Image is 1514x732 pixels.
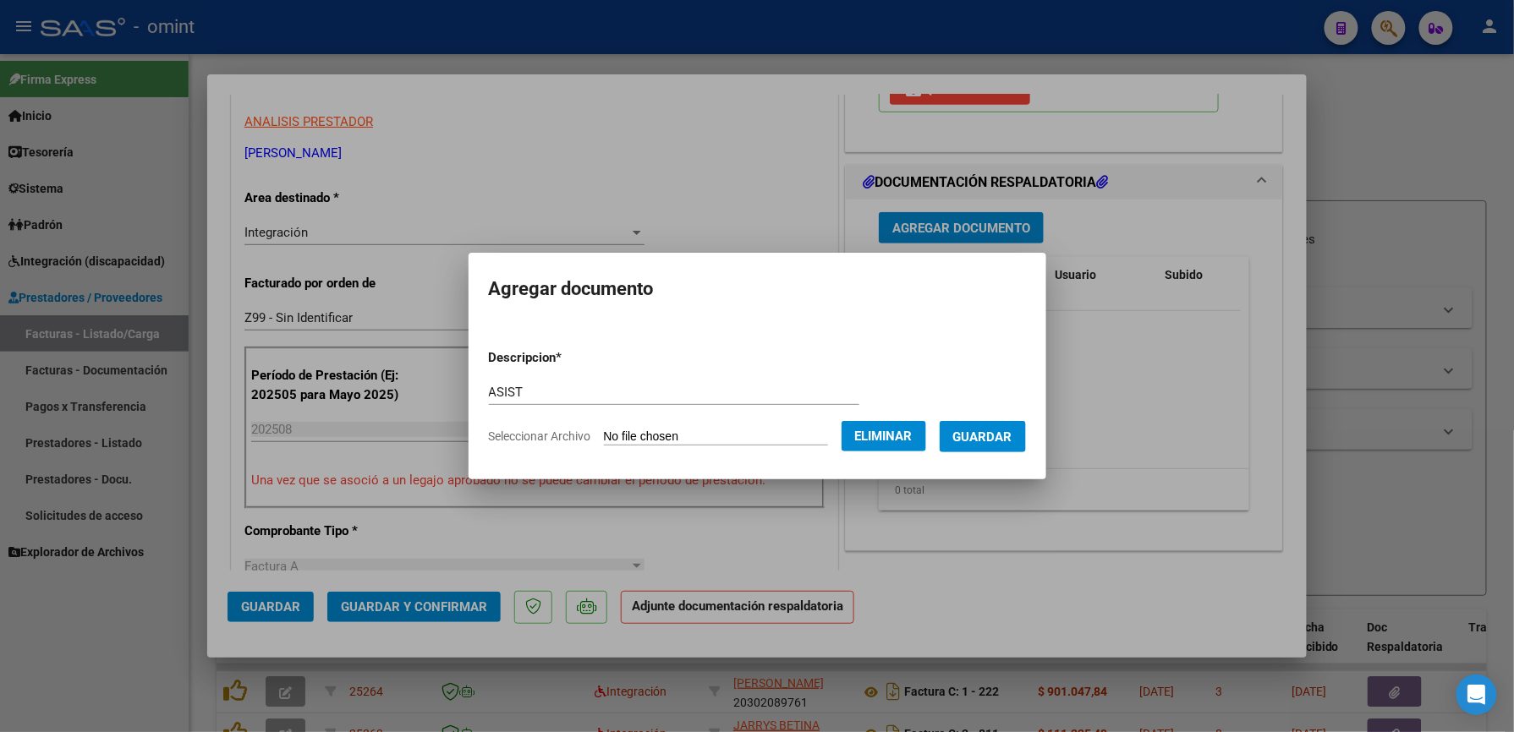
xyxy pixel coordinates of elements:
p: Descripcion [489,348,650,368]
span: Seleccionar Archivo [489,429,591,443]
span: Eliminar [855,429,913,444]
div: Open Intercom Messenger [1456,675,1497,715]
h2: Agregar documento [489,273,1026,305]
button: Eliminar [842,421,926,451]
button: Guardar [940,421,1026,452]
span: Guardar [953,429,1012,445]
